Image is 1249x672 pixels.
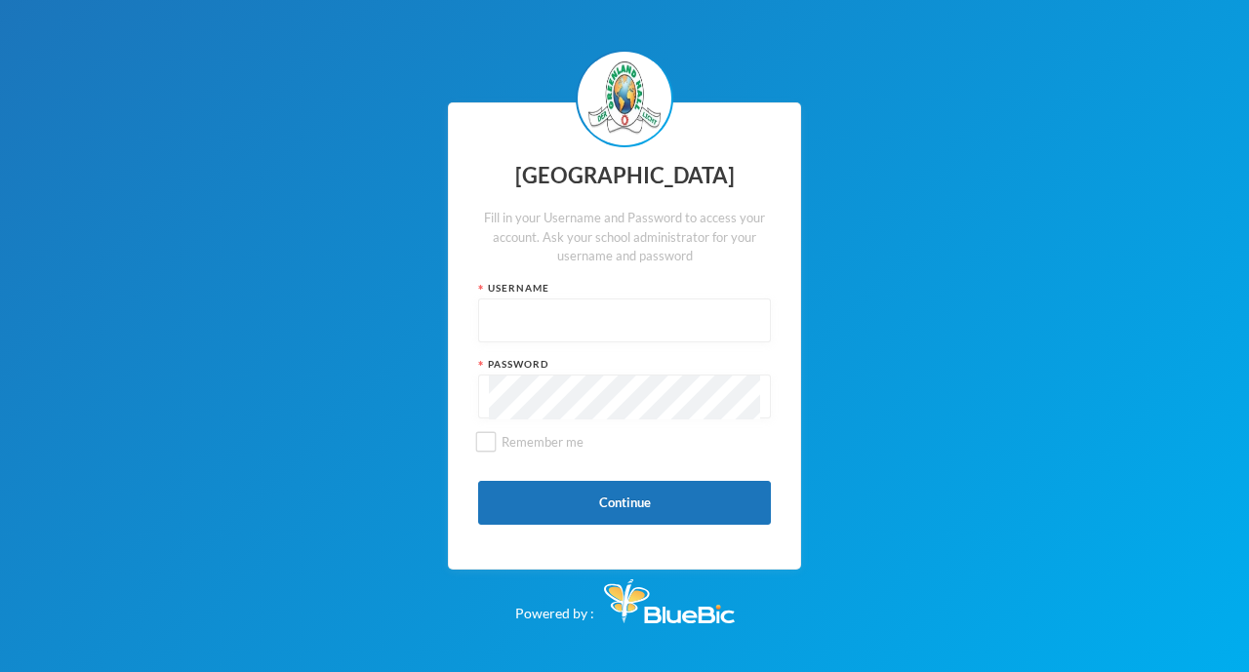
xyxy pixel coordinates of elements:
[478,209,771,266] div: Fill in your Username and Password to access your account. Ask your school administrator for your...
[478,157,771,195] div: [GEOGRAPHIC_DATA]
[604,579,735,623] img: Bluebic
[478,481,771,525] button: Continue
[478,357,771,372] div: Password
[494,434,591,450] span: Remember me
[478,281,771,296] div: Username
[515,570,735,623] div: Powered by :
